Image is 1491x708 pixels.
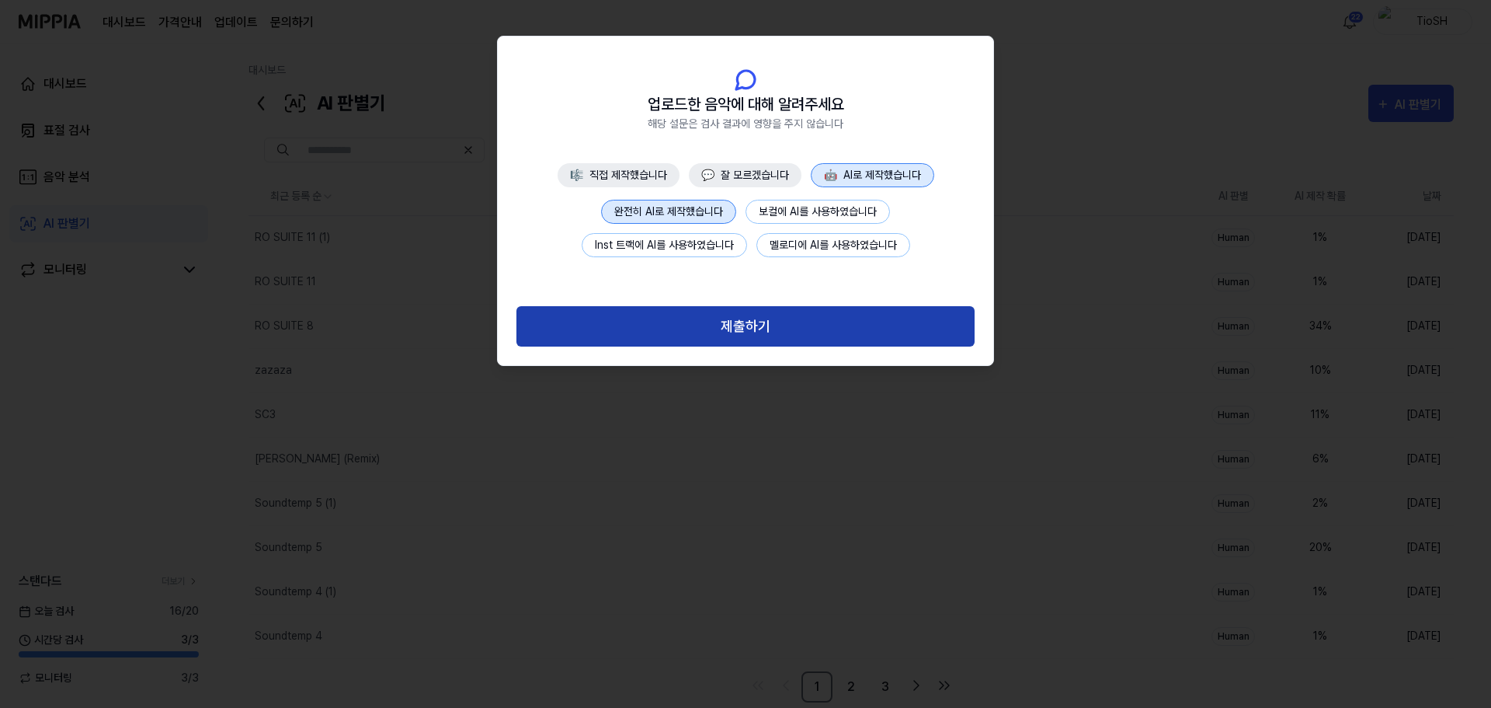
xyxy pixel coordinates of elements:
button: 멜로디에 AI를 사용하였습니다 [756,233,910,257]
button: 제출하기 [516,306,975,347]
button: 완전히 AI로 제작했습니다 [601,200,736,224]
span: 🎼 [570,169,583,181]
span: 🤖 [824,169,837,181]
button: 🤖AI로 제작했습니다 [811,163,934,187]
button: 💬잘 모르겠습니다 [689,163,801,187]
span: 💬 [701,169,714,181]
button: 🎼직접 제작했습니다 [558,163,679,187]
span: 해당 설문은 검사 결과에 영향을 주지 않습니다 [648,116,843,132]
button: 보컬에 AI를 사용하였습니다 [745,200,890,224]
span: 업로드한 음악에 대해 알려주세요 [648,92,844,116]
button: Inst 트랙에 AI를 사용하였습니다 [582,233,747,257]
